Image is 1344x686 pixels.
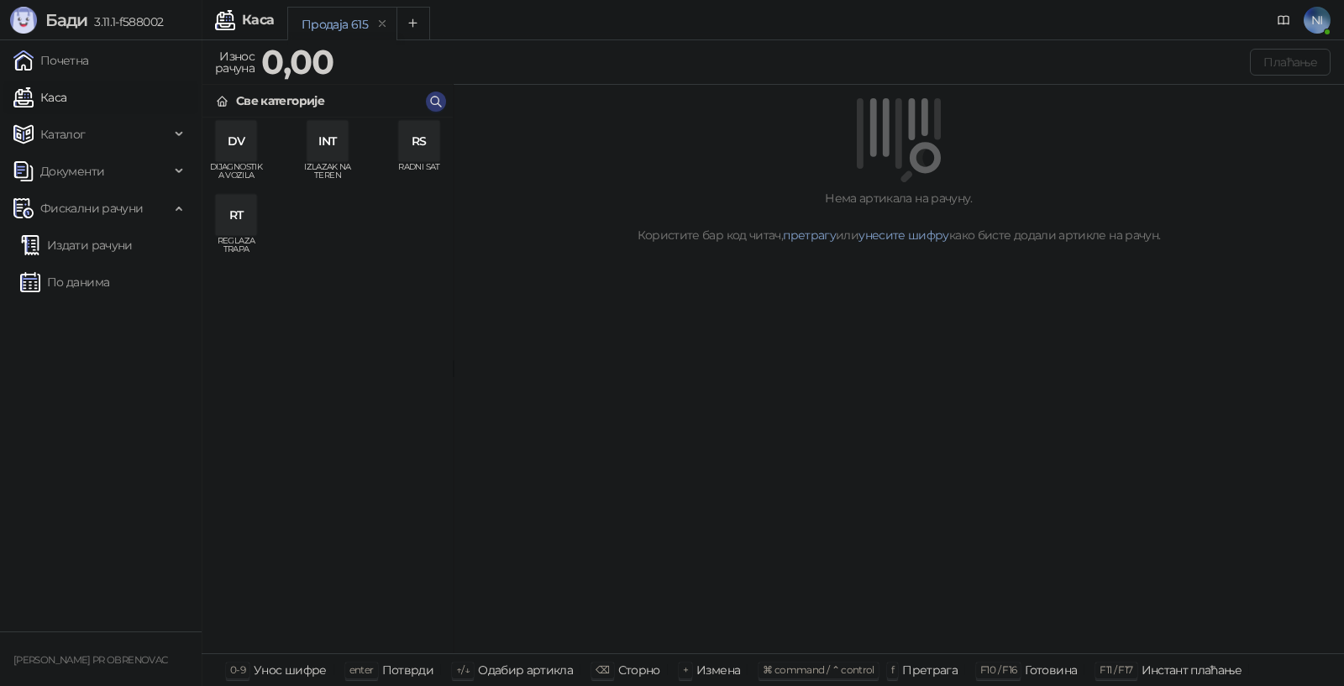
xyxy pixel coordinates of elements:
[392,163,446,188] span: RADNI SAT
[13,654,167,666] small: [PERSON_NAME] PR OBRENOVAC
[254,659,327,681] div: Унос шифре
[596,663,609,676] span: ⌫
[13,81,66,114] a: Каса
[202,118,453,653] div: grid
[10,7,37,34] img: Logo
[40,154,104,188] span: Документи
[396,7,430,40] button: Add tab
[242,13,274,27] div: Каса
[891,663,894,676] span: f
[382,659,434,681] div: Потврди
[696,659,740,681] div: Измена
[216,121,256,161] div: DV
[618,659,660,681] div: Сторно
[478,659,573,681] div: Одабир артикла
[216,195,256,235] div: RT
[40,118,86,151] span: Каталог
[261,41,333,82] strong: 0,00
[399,121,439,161] div: RS
[301,163,354,188] span: IZLAZAK NA TEREN
[349,663,374,676] span: enter
[763,663,874,676] span: ⌘ command / ⌃ control
[230,663,245,676] span: 0-9
[456,663,470,676] span: ↑/↓
[1025,659,1077,681] div: Готовина
[783,228,836,243] a: претрагу
[212,45,258,79] div: Износ рачуна
[980,663,1016,676] span: F10 / F16
[474,189,1324,244] div: Нема артикала на рачуну. Користите бар код читач, или како бисте додали артикле на рачун.
[209,163,263,188] span: DIJAGNOSTIKA VOZILA
[1250,49,1331,76] button: Плаћање
[209,237,263,262] span: REGLAZA TRAPA
[20,228,133,262] a: Издати рачуни
[45,10,87,30] span: Бади
[20,265,109,299] a: По данима
[302,15,368,34] div: Продаја 615
[40,191,143,225] span: Фискални рачуни
[13,44,89,77] a: Почетна
[1142,659,1242,681] div: Инстант плаћање
[902,659,958,681] div: Претрага
[307,121,348,161] div: INT
[858,228,949,243] a: унесите шифру
[1100,663,1132,676] span: F11 / F17
[236,92,324,110] div: Све категорије
[1304,7,1331,34] span: NI
[87,14,163,29] span: 3.11.1-f588002
[1270,7,1297,34] a: Документација
[371,17,393,31] button: remove
[683,663,688,676] span: +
